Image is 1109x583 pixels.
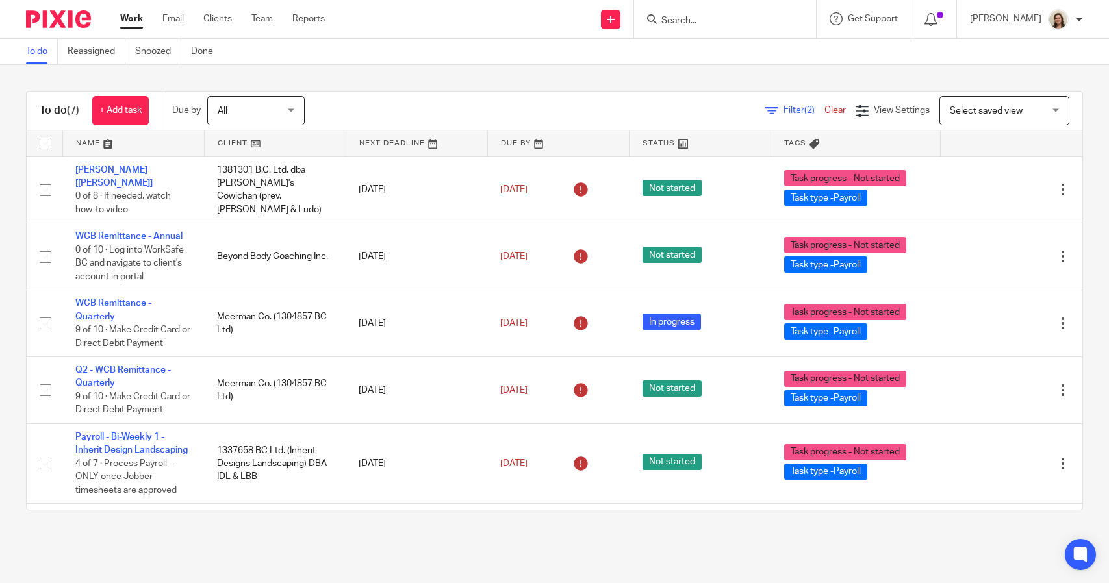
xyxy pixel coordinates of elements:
span: (7) [67,105,79,116]
span: Not started [643,247,702,263]
span: [DATE] [500,185,528,194]
span: In progress [643,314,701,330]
span: Task progress - Not started [784,170,906,186]
input: Search [660,16,777,27]
a: Snoozed [135,39,181,64]
span: Task type -Payroll [784,190,867,206]
a: Reports [292,12,325,25]
a: To do [26,39,58,64]
a: [PERSON_NAME] [[PERSON_NAME]] [75,166,153,188]
td: Meerman Co. (1304857 BC Ltd) [204,290,346,357]
td: Meerman Co. (1304857 BC Ltd) [204,357,346,424]
p: Due by [172,104,201,117]
span: Task progress - Not started [784,304,906,320]
a: Email [162,12,184,25]
span: [DATE] [500,319,528,328]
span: 9 of 10 · Make Credit Card or Direct Debit Payment [75,392,190,415]
span: Task type -Payroll [784,390,867,406]
span: [DATE] [500,459,528,468]
td: [PERSON_NAME] Personal Real Estate Corporation [204,504,346,556]
td: [DATE] [346,290,487,357]
a: WCB Remittance - Annual [75,232,183,241]
span: Not started [643,180,702,196]
span: 4 of 7 · Process Payroll - ONLY once Jobber timesheets are approved [75,459,177,495]
span: Tags [784,140,806,147]
a: Clients [203,12,232,25]
td: [DATE] [346,423,487,503]
span: Filter [784,106,824,115]
span: Task type -Payroll [784,256,867,273]
a: Reassigned [68,39,125,64]
img: Pixie [26,10,91,28]
a: Clear [824,106,846,115]
span: [DATE] [500,252,528,261]
span: [DATE] [500,386,528,395]
td: [DATE] [346,223,487,290]
span: Task progress - Not started [784,444,906,460]
span: Not started [643,380,702,397]
img: Morgan.JPG [1048,9,1069,30]
td: [DATE] [346,357,487,424]
span: Task type -Payroll [784,464,867,480]
a: Work [120,12,143,25]
h1: To do [40,104,79,118]
td: [DATE] [346,504,487,556]
a: Q2 - WCB Remittance - Quarterly [75,366,171,388]
span: Task type -Payroll [784,323,867,340]
span: 0 of 10 · Log into WorkSafe BC and navigate to client's account in portal [75,245,184,281]
span: Select saved view [950,106,1023,116]
span: (2) [804,106,815,115]
a: Payroll - Bi-Weekly 1 - Inherit Design Landscaping [75,432,188,454]
span: 9 of 10 · Make Credit Card or Direct Debit Payment [75,325,190,348]
span: Not started [643,454,702,470]
span: View Settings [874,106,930,115]
a: + Add task [92,96,149,125]
a: Done [191,39,223,64]
p: [PERSON_NAME] [970,12,1041,25]
td: Beyond Body Coaching Inc. [204,223,346,290]
a: Team [251,12,273,25]
td: 1337658 BC Ltd. (Inherit Designs Landscaping) DBA IDL & LBB [204,423,346,503]
a: WCB Remittance - Quarterly [75,299,151,321]
td: 1381301 B.C. Ltd. dba [PERSON_NAME]'s Cowichan (prev. [PERSON_NAME] & Ludo) [204,156,346,223]
span: Task progress - Not started [784,371,906,387]
td: [DATE] [346,156,487,223]
span: Get Support [848,14,898,23]
span: 0 of 8 · If needed, watch how-to video [75,192,171,214]
span: All [218,106,227,116]
span: Task progress - Not started [784,237,906,253]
